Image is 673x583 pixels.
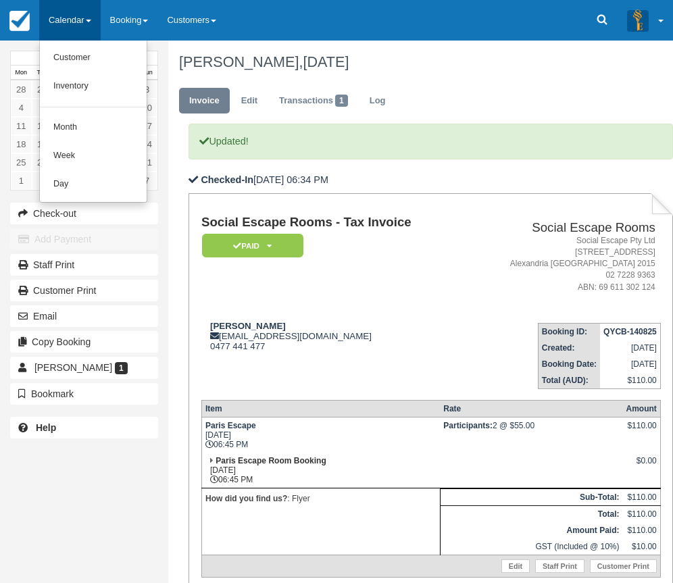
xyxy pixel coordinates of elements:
address: Social Escape Pty Ltd [STREET_ADDRESS] Alexandria [GEOGRAPHIC_DATA] 2015 02 7228 9363 ABN: 69 611... [470,235,655,293]
a: 12 [32,117,53,135]
td: $10.00 [622,538,660,555]
a: Staff Print [535,559,584,573]
a: Customer Print [590,559,657,573]
span: [DATE] [303,53,349,70]
strong: QYCB-140825 [603,327,657,336]
a: Inventory [40,72,147,101]
td: [DATE] 06:45 PM [201,417,440,453]
a: Paid [201,233,299,258]
a: 11 [11,117,32,135]
div: $0.00 [626,456,656,476]
a: Invoice [179,88,230,114]
a: 4 [11,99,32,117]
td: $110.00 [622,522,660,538]
strong: Participants [443,421,493,430]
a: 29 [32,80,53,99]
th: Total: [440,505,622,522]
strong: Paris Escape Room Booking [216,456,326,465]
div: $110.00 [626,421,656,441]
th: Booking ID: [538,323,600,340]
th: Sub-Total: [440,488,622,505]
th: Total (AUD): [538,372,600,389]
a: 18 [11,135,32,153]
th: Item [201,400,440,417]
a: Edit [231,88,268,114]
td: [DATE] 06:45 PM [201,453,440,488]
img: checkfront-main-nav-mini-logo.png [9,11,30,31]
a: Customer [40,44,147,72]
a: 19 [32,135,53,153]
button: Add Payment [10,228,158,250]
a: Day [40,170,147,199]
button: Check-out [10,203,158,224]
td: $110.00 [600,372,660,389]
em: Paid [202,234,303,257]
td: [DATE] [600,356,660,372]
td: [DATE] [600,340,660,356]
p: [DATE] 06:34 PM [189,173,673,187]
strong: How did you find us? [205,494,287,503]
a: 28 [11,80,32,99]
strong: [PERSON_NAME] [210,321,286,331]
b: Help [36,422,56,433]
button: Bookmark [10,383,158,405]
span: 1 [335,95,348,107]
b: Checked-In [201,174,253,185]
p: Updated! [189,124,673,159]
th: Tue [32,66,53,80]
a: Customer Print [10,280,158,301]
a: Edit [501,559,530,573]
h2: Social Escape Rooms [470,221,655,235]
a: 1 [11,172,32,190]
td: GST (Included @ 10%) [440,538,622,555]
a: 2 [32,172,53,190]
a: Log [359,88,396,114]
th: Created: [538,340,600,356]
a: Week [40,142,147,170]
h1: Social Escape Rooms - Tax Invoice [201,216,465,230]
strong: Paris Escape [205,421,256,430]
img: A3 [627,9,649,31]
a: [PERSON_NAME] 1 [10,357,158,378]
button: Copy Booking [10,331,158,353]
a: Transactions1 [269,88,358,114]
th: Amount [622,400,660,417]
span: [PERSON_NAME] [34,362,112,373]
td: 2 @ $55.00 [440,417,622,453]
button: Email [10,305,158,327]
a: 5 [32,99,53,117]
p: : Flyer [205,492,437,505]
a: Staff Print [10,254,158,276]
td: $110.00 [622,488,660,505]
div: [EMAIL_ADDRESS][DOMAIN_NAME] 0477 441 477 [201,321,465,351]
a: Month [40,113,147,142]
th: Amount Paid: [440,522,622,538]
th: Booking Date: [538,356,600,372]
th: Mon [11,66,32,80]
a: 26 [32,153,53,172]
a: 25 [11,153,32,172]
h1: [PERSON_NAME], [179,54,664,70]
th: Rate [440,400,622,417]
td: $110.00 [622,505,660,522]
span: 1 [115,362,128,374]
ul: Calendar [39,41,147,203]
a: Help [10,417,158,438]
